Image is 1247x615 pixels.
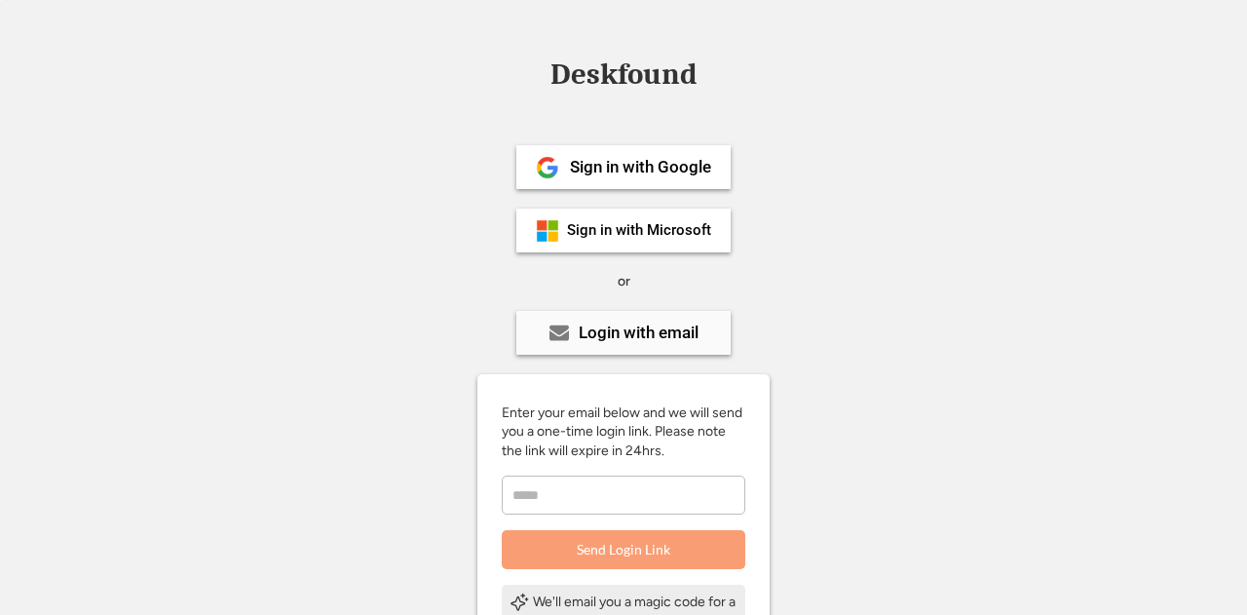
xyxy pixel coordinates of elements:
img: 1024px-Google__G__Logo.svg.png [536,156,559,179]
div: Login with email [579,325,699,341]
div: Enter your email below and we will send you a one-time login link. Please note the link will expi... [502,404,745,461]
div: Sign in with Google [570,159,711,175]
div: or [618,272,630,291]
button: Send Login Link [502,530,745,569]
img: ms-symbollockup_mssymbol_19.png [536,219,559,243]
div: Deskfound [541,59,706,90]
div: Sign in with Microsoft [567,223,711,238]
